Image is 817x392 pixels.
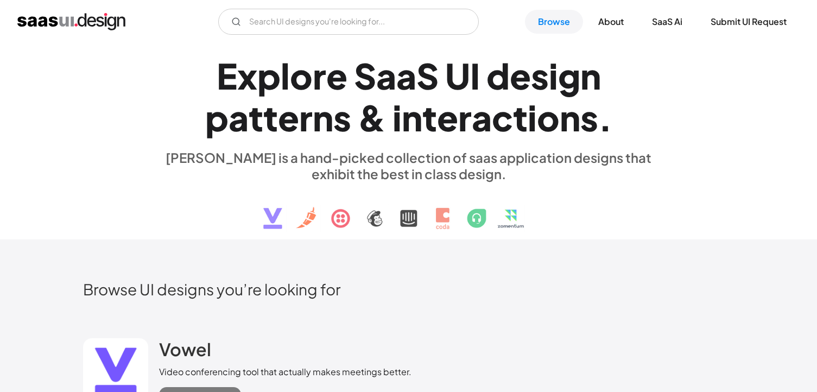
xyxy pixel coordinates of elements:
[525,10,583,34] a: Browse
[218,9,479,35] input: Search UI designs you're looking for...
[376,55,396,97] div: a
[492,97,513,138] div: c
[159,365,411,378] div: Video conferencing tool that actually makes meetings better.
[237,55,257,97] div: x
[159,55,658,138] h1: Explore SaaS UI design patterns & interactions.
[510,55,531,97] div: e
[580,97,598,138] div: s
[229,97,249,138] div: a
[358,97,386,138] div: &
[205,97,229,138] div: p
[281,55,290,97] div: l
[537,97,560,138] div: o
[333,97,351,138] div: s
[218,9,479,35] form: Email Form
[558,55,580,97] div: g
[326,55,347,97] div: e
[560,97,580,138] div: n
[159,338,211,360] h2: Vowel
[257,55,281,97] div: p
[217,55,237,97] div: E
[313,97,333,138] div: n
[598,97,612,138] div: .
[290,55,313,97] div: o
[472,97,492,138] div: a
[313,55,326,97] div: r
[299,97,313,138] div: r
[83,280,734,299] h2: Browse UI designs you’re looking for
[396,55,416,97] div: a
[549,55,558,97] div: i
[416,55,439,97] div: S
[528,97,537,138] div: i
[263,97,278,138] div: t
[159,338,211,365] a: Vowel
[513,97,528,138] div: t
[585,10,637,34] a: About
[486,55,510,97] div: d
[278,97,299,138] div: e
[159,149,658,182] div: [PERSON_NAME] is a hand-picked collection of saas application designs that exhibit the best in cl...
[531,55,549,97] div: s
[244,182,573,238] img: text, icon, saas logo
[698,10,800,34] a: Submit UI Request
[580,55,601,97] div: n
[639,10,695,34] a: SaaS Ai
[458,97,472,138] div: r
[422,97,437,138] div: t
[445,55,470,97] div: U
[402,97,422,138] div: n
[470,55,480,97] div: I
[437,97,458,138] div: e
[249,97,263,138] div: t
[392,97,402,138] div: i
[17,13,125,30] a: home
[354,55,376,97] div: S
